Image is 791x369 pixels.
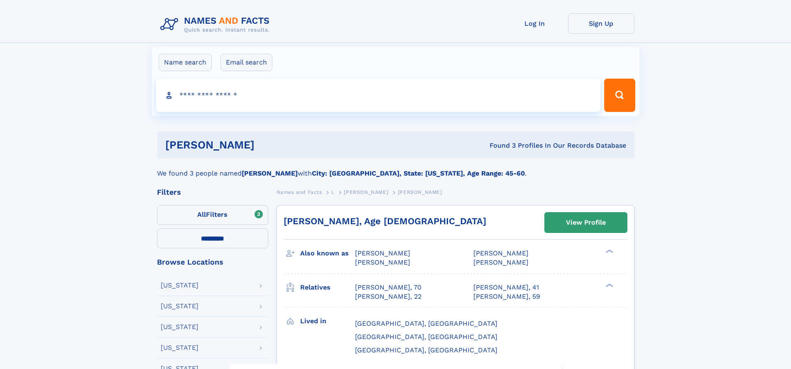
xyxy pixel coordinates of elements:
[197,211,206,218] span: All
[566,213,606,232] div: View Profile
[344,189,388,195] span: [PERSON_NAME]
[604,79,635,112] button: Search Button
[355,333,497,341] span: [GEOGRAPHIC_DATA], [GEOGRAPHIC_DATA]
[355,283,421,292] a: [PERSON_NAME], 70
[161,303,198,310] div: [US_STATE]
[242,169,298,177] b: [PERSON_NAME]
[300,246,355,260] h3: Also known as
[355,346,497,354] span: [GEOGRAPHIC_DATA], [GEOGRAPHIC_DATA]
[344,187,388,197] a: [PERSON_NAME]
[331,187,335,197] a: L
[300,280,355,295] h3: Relatives
[473,249,529,257] span: [PERSON_NAME]
[473,283,539,292] a: [PERSON_NAME], 41
[300,314,355,328] h3: Lived in
[473,258,529,266] span: [PERSON_NAME]
[157,158,634,178] div: We found 3 people named with .
[277,187,322,197] a: Names and Facts
[157,258,268,266] div: Browse Locations
[165,140,372,150] h1: [PERSON_NAME]
[161,282,198,289] div: [US_STATE]
[355,249,410,257] span: [PERSON_NAME]
[398,189,442,195] span: [PERSON_NAME]
[545,213,627,233] a: View Profile
[157,13,277,36] img: Logo Names and Facts
[284,216,486,226] a: [PERSON_NAME], Age [DEMOGRAPHIC_DATA]
[157,188,268,196] div: Filters
[355,292,421,301] a: [PERSON_NAME], 22
[312,169,525,177] b: City: [GEOGRAPHIC_DATA], State: [US_STATE], Age Range: 45-60
[604,249,614,254] div: ❯
[473,292,540,301] a: [PERSON_NAME], 59
[161,324,198,330] div: [US_STATE]
[372,141,626,150] div: Found 3 Profiles In Our Records Database
[220,54,272,71] label: Email search
[502,13,568,34] a: Log In
[159,54,212,71] label: Name search
[156,79,601,112] input: search input
[161,344,198,351] div: [US_STATE]
[355,319,497,327] span: [GEOGRAPHIC_DATA], [GEOGRAPHIC_DATA]
[331,189,335,195] span: L
[568,13,634,34] a: Sign Up
[355,258,410,266] span: [PERSON_NAME]
[157,205,268,225] label: Filters
[604,282,614,288] div: ❯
